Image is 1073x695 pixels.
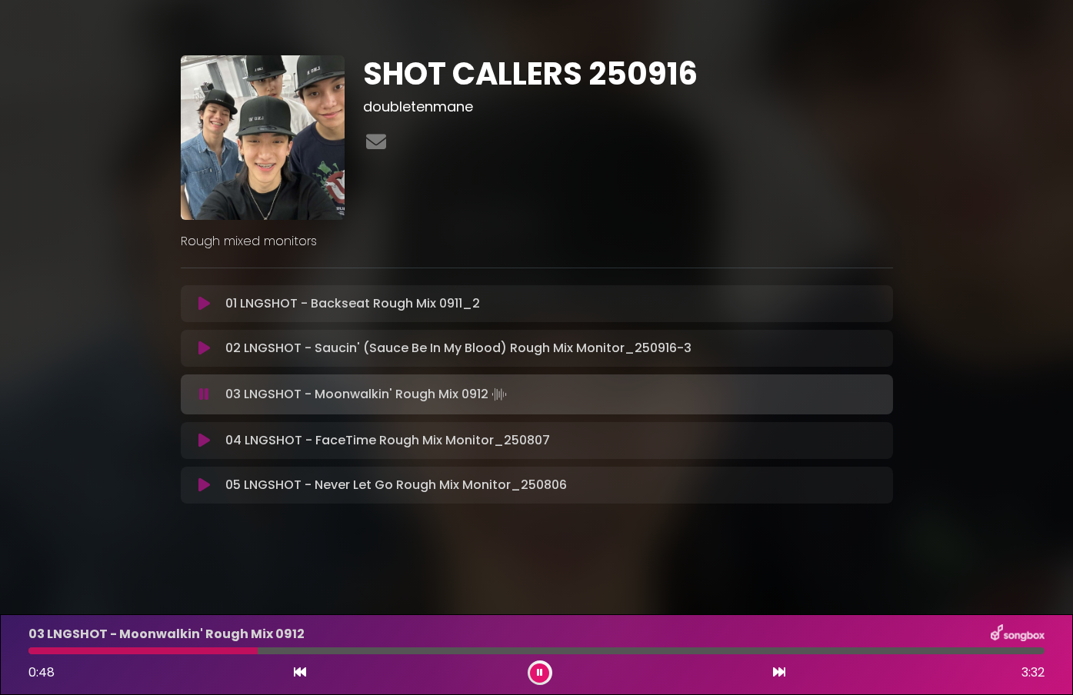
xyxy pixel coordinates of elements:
[225,384,510,405] p: 03 LNGSHOT - Moonwalkin' Rough Mix 0912
[225,294,480,313] p: 01 LNGSHOT - Backseat Rough Mix 0911_2
[225,431,550,450] p: 04 LNGSHOT - FaceTime Rough Mix Monitor_250807
[363,98,893,115] h3: doubletenmane
[181,55,345,220] img: EhfZEEfJT4ehH6TTm04u
[225,339,691,357] p: 02 LNGSHOT - Saucin' (Sauce Be In My Blood) Rough Mix Monitor_250916-3
[225,476,567,494] p: 05 LNGSHOT - Never Let Go Rough Mix Monitor_250806
[363,55,893,92] h1: SHOT CALLERS 250916
[488,384,510,405] img: waveform4.gif
[181,232,893,251] p: Rough mixed monitors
